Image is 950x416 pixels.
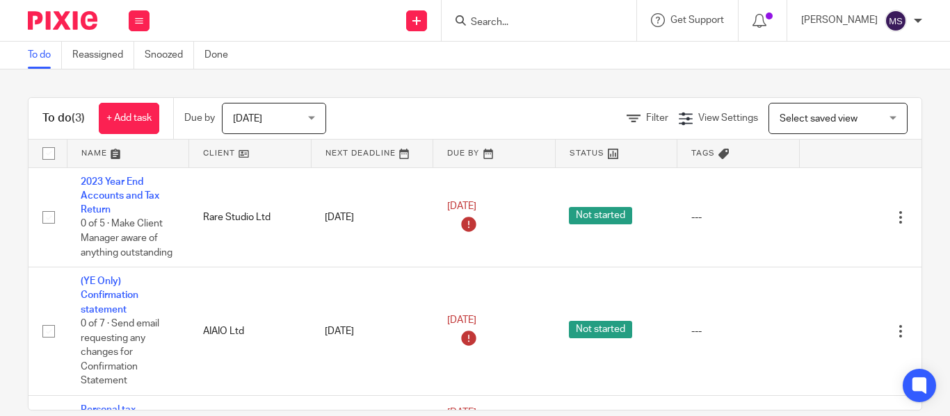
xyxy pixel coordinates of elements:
[691,210,786,224] div: ---
[698,113,758,123] span: View Settings
[469,17,595,29] input: Search
[81,219,172,258] span: 0 of 5 · Make Client Manager aware of anything outstanding
[204,42,239,69] a: Done
[311,167,433,267] td: [DATE]
[99,103,159,134] a: + Add task
[42,111,85,126] h1: To do
[189,167,312,267] td: Rare Studio Ltd
[81,276,138,315] a: (YE Only) Confirmation statement
[28,42,62,69] a: To do
[72,113,85,124] span: (3)
[311,267,433,396] td: [DATE]
[780,114,858,124] span: Select saved view
[184,111,215,125] p: Due by
[691,149,715,157] span: Tags
[646,113,668,123] span: Filter
[189,267,312,396] td: AIAIO Ltd
[28,11,97,30] img: Pixie
[81,405,136,415] a: Personal tax
[81,177,159,215] a: 2023 Year End Accounts and Tax Return
[145,42,194,69] a: Snoozed
[569,321,632,338] span: Not started
[233,114,262,124] span: [DATE]
[72,42,134,69] a: Reassigned
[801,13,878,27] p: [PERSON_NAME]
[569,207,632,224] span: Not started
[691,324,786,338] div: ---
[885,10,907,32] img: svg%3E
[447,201,476,211] span: [DATE]
[447,315,476,325] span: [DATE]
[670,15,724,25] span: Get Support
[81,319,159,385] span: 0 of 7 · Send email requesting any changes for Confirmation Statement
